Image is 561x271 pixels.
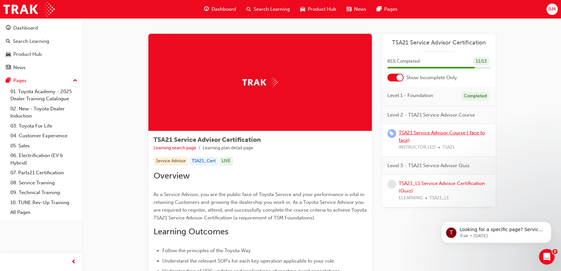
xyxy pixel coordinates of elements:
a: 06. Electrification (EV & Hybrid) [8,151,80,168]
a: search-iconSearch Learning [241,3,295,16]
a: pages-iconPages [372,3,403,16]
a: Product Hub [3,48,80,60]
span: search-icon [246,5,251,13]
a: Search Learning [3,35,80,47]
span: Show Incomplete Only [406,74,457,81]
span: TSA21 [442,144,455,151]
div: Dashboard [13,24,38,32]
a: 08. Service Training [8,178,80,188]
div: 11 / 13 [474,57,489,66]
div: Pages [13,77,27,84]
span: Level 2 - TSA21 Service Advisor Course [387,111,475,119]
button: BM [546,4,558,15]
span: Overview [154,171,190,181]
div: LIVE [219,157,233,166]
span: guage-icon [6,25,11,31]
img: Trak [242,77,278,87]
div: News [13,64,26,71]
div: Product Hub [13,51,42,58]
span: 85 % Completed [387,58,420,65]
span: Product Hub [308,6,336,13]
span: guage-icon [204,5,209,13]
a: 04. Customer Experience [8,131,80,141]
a: 03. Toyota For Life [8,121,80,131]
li: Learning plan detail page [203,144,253,152]
iframe: Intercom notifications message [431,208,561,253]
a: TSA21 Service Advisor Course ( face to face) [399,130,485,143]
iframe: Intercom live chat [539,249,555,265]
span: prev-icon [71,258,76,266]
span: car-icon [300,5,305,13]
a: news-iconNews [341,3,372,16]
a: TSA21 Service Advisor Certification [387,39,490,46]
div: Service Advisor [154,157,188,166]
a: Learning search page [154,145,196,151]
a: 10. TUNE Rev-Up Training [8,198,80,208]
span: Level 3 - TSA21 Service Advisor Quiz [387,162,470,169]
a: Dashboard [3,22,80,34]
span: ELEARNING [399,194,423,202]
span: pages-icon [6,78,11,84]
div: Search Learning [13,38,49,45]
a: TSA21_L1 Service Advisor Certification (Quiz) [399,180,485,194]
span: news-icon [347,5,351,13]
a: 09. Technical Training [8,188,80,198]
a: All Pages [8,207,80,217]
span: 2 [552,249,557,254]
span: news-icon [6,65,11,71]
a: 01. Toyota Academy - 2025 Dealer Training Catalogue [8,87,80,104]
span: BM [548,6,556,13]
span: Follow the principles of the Toyota Way. [162,248,252,253]
span: up-icon [73,77,77,85]
span: Dashboard [212,6,236,13]
a: guage-iconDashboard [199,3,241,16]
span: News [354,6,366,13]
button: Pages [3,75,80,87]
a: car-iconProduct Hub [295,3,341,16]
span: INSTRUCTOR LED [399,144,436,151]
span: Level 1 - Foundation [387,92,433,99]
a: 07. Parts21 Certification [8,168,80,178]
span: TSA21 Service Advisor Certification [154,136,261,143]
span: As a Service Advisor, you are the public face of Toyota Service and your performance is vital in ... [154,191,368,221]
a: News [3,62,80,74]
a: 02. New - Toyota Dealer Induction [8,104,80,121]
button: DashboardSearch LearningProduct HubNews [3,21,80,75]
a: 05. Sales [8,141,80,151]
span: Pages [384,6,397,13]
div: TSA21_Cert [189,157,218,166]
span: learningRecordVerb_ENROLL-icon [387,129,396,138]
span: Understand the relevant SOP's for each key operation applicable to your role. [162,258,335,264]
span: pages-icon [377,5,382,13]
span: car-icon [6,52,11,57]
span: learningRecordVerb_NONE-icon [387,180,396,189]
span: Search Learning [254,6,290,13]
span: Learning Outcomes [154,227,228,237]
span: search-icon [6,39,10,44]
div: Completed [462,92,489,101]
span: TSA21_L1 [429,194,449,202]
img: Trak [3,2,55,17]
